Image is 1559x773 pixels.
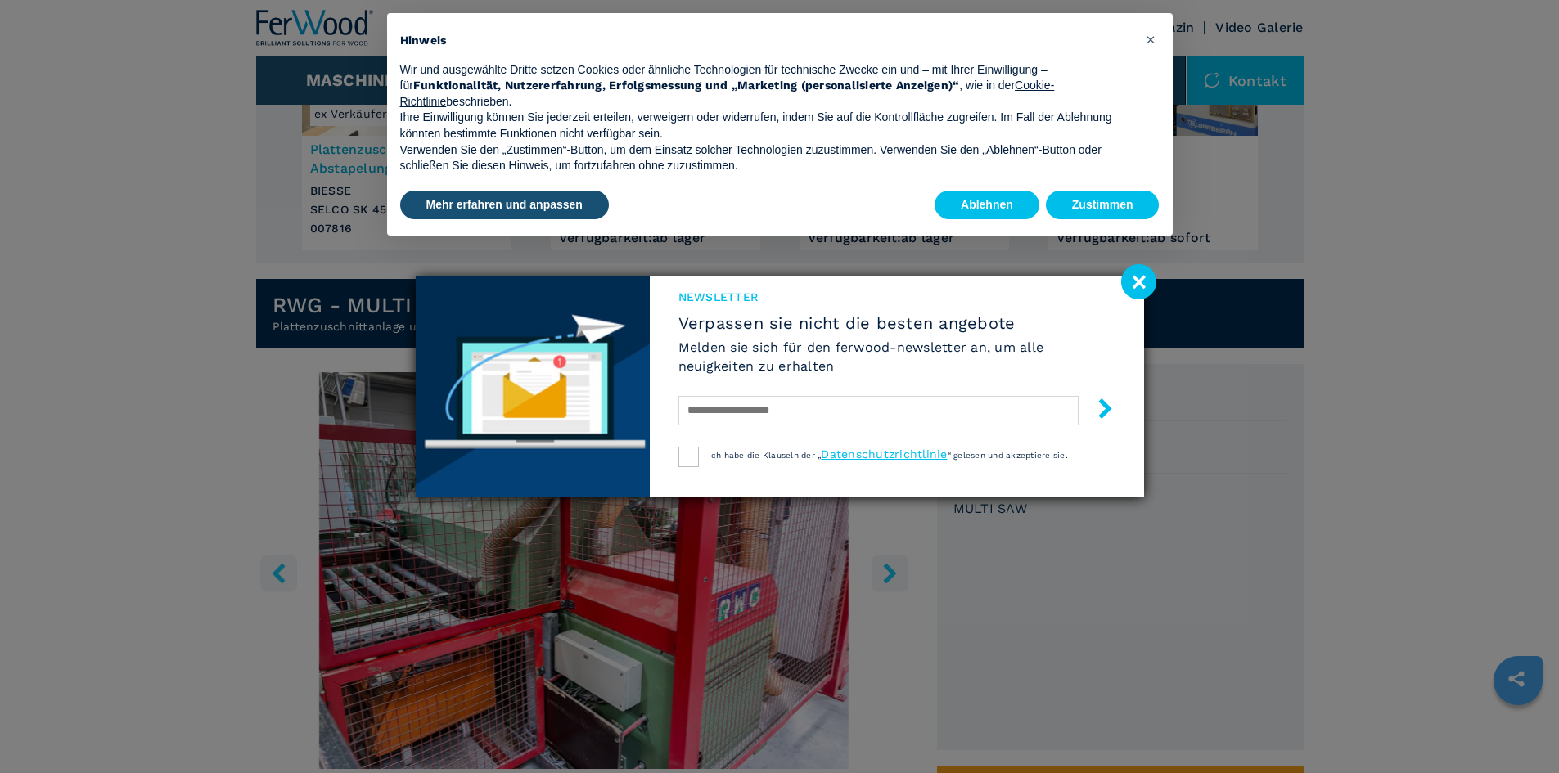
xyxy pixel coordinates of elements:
button: Zustimmen [1046,191,1160,220]
p: Verwenden Sie den „Zustimmen“-Button, um dem Einsatz solcher Technologien zuzustimmen. Verwenden ... [400,142,1133,174]
button: Ablehnen [935,191,1039,220]
p: Ihre Einwilligung können Sie jederzeit erteilen, verweigern oder widerrufen, indem Sie auf die Ko... [400,110,1133,142]
h2: Hinweis [400,33,1133,49]
span: Newsletter [678,289,1115,305]
span: × [1146,29,1156,49]
button: submit-button [1079,392,1115,430]
span: Ich habe die Klauseln der „ [709,451,822,460]
span: “ gelesen und akzeptiere sie. [948,451,1068,460]
button: Schließen Sie diesen Hinweis [1138,26,1165,52]
p: Wir und ausgewählte Dritte setzen Cookies oder ähnliche Technologien für technische Zwecke ein un... [400,62,1133,110]
img: Newsletter image [416,276,650,497]
button: Mehr erfahren und anpassen [400,191,609,220]
strong: Funktionalität, Nutzererfahrung, Erfolgsmessung und „Marketing (personalisierte Anzeigen)“ [413,79,960,92]
a: Datenschutzrichtlinie [821,447,947,461]
a: Cookie-Richtlinie [400,79,1055,108]
h6: Melden sie sich für den ferwood-newsletter an, um alle neuigkeiten zu erhalten [678,338,1115,375]
span: Verpassen sie nicht die besten angebote [678,313,1115,333]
